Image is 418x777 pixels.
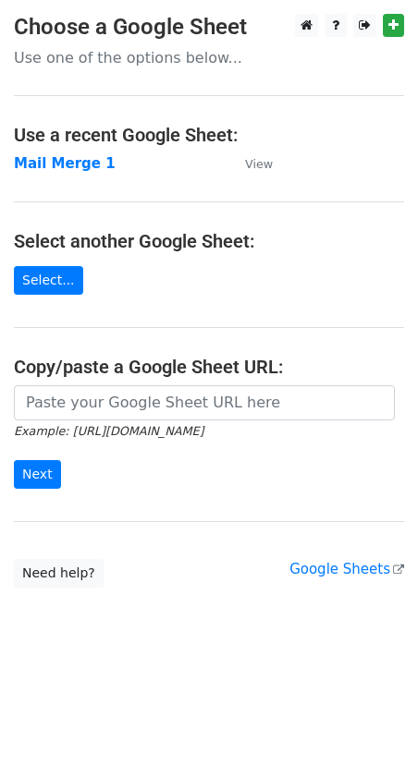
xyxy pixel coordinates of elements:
a: Google Sheets [289,561,404,577]
h4: Use a recent Google Sheet: [14,124,404,146]
a: Need help? [14,559,104,588]
input: Paste your Google Sheet URL here [14,385,395,420]
h4: Copy/paste a Google Sheet URL: [14,356,404,378]
small: Example: [URL][DOMAIN_NAME] [14,424,203,438]
h3: Choose a Google Sheet [14,14,404,41]
small: View [245,157,273,171]
a: View [227,155,273,172]
h4: Select another Google Sheet: [14,230,404,252]
input: Next [14,460,61,489]
a: Mail Merge 1 [14,155,116,172]
a: Select... [14,266,83,295]
p: Use one of the options below... [14,48,404,67]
